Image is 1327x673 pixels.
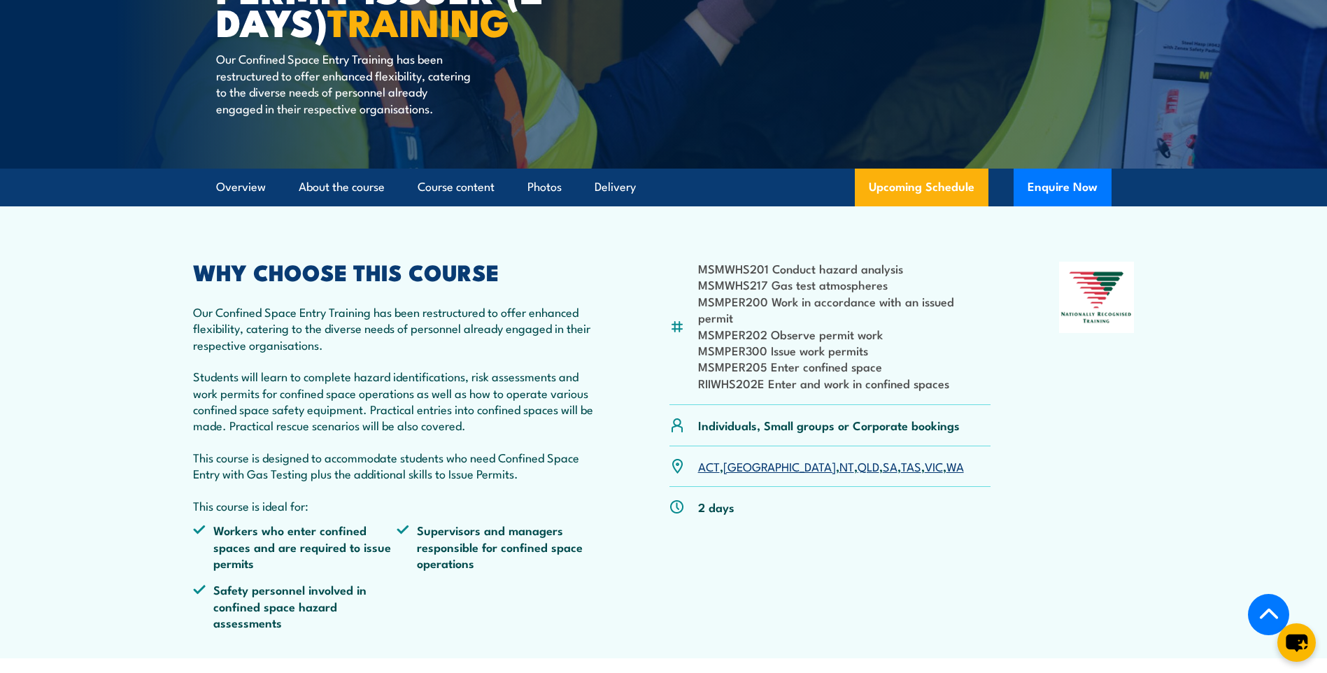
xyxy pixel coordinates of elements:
a: Upcoming Schedule [855,169,988,206]
li: Safety personnel involved in confined space hazard assessments [193,581,397,630]
p: This course is designed to accommodate students who need Confined Space Entry with Gas Testing pl... [193,449,602,482]
a: SA [883,458,897,474]
li: MSMWHS201 Conduct hazard analysis [698,260,991,276]
li: MSMPER200 Work in accordance with an issued permit [698,293,991,326]
li: Workers who enter confined spaces and are required to issue permits [193,522,397,571]
p: This course is ideal for: [193,497,602,513]
li: RIIWHS202E Enter and work in confined spaces [698,375,991,391]
button: Enquire Now [1014,169,1112,206]
a: About the course [299,169,385,206]
a: NT [839,458,854,474]
h2: WHY CHOOSE THIS COURSE [193,262,602,281]
p: Our Confined Space Entry Training has been restructured to offer enhanced flexibility, catering t... [216,50,471,116]
a: Course content [418,169,495,206]
button: chat-button [1277,623,1316,662]
li: MSMWHS217 Gas test atmospheres [698,276,991,292]
li: MSMPER202 Observe permit work [698,326,991,342]
li: Supervisors and managers responsible for confined space operations [397,522,601,571]
p: Individuals, Small groups or Corporate bookings [698,417,960,433]
a: VIC [925,458,943,474]
p: 2 days [698,499,735,515]
a: Overview [216,169,266,206]
a: TAS [901,458,921,474]
li: MSMPER205 Enter confined space [698,358,991,374]
a: QLD [858,458,879,474]
a: Photos [527,169,562,206]
p: Our Confined Space Entry Training has been restructured to offer enhanced flexibility, catering t... [193,304,602,353]
li: MSMPER300 Issue work permits [698,342,991,358]
a: [GEOGRAPHIC_DATA] [723,458,836,474]
img: Nationally Recognised Training logo. [1059,262,1135,333]
a: Delivery [595,169,636,206]
a: ACT [698,458,720,474]
a: WA [946,458,964,474]
p: , , , , , , , [698,458,964,474]
p: Students will learn to complete hazard identifications, risk assessments and work permits for con... [193,368,602,434]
